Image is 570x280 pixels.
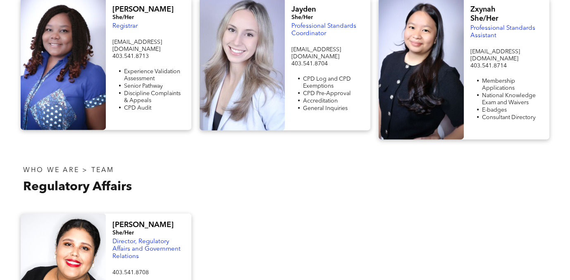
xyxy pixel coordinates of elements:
span: Jayden [291,6,315,13]
span: Regulatory Affairs [23,181,132,193]
span: E-badges [482,107,506,113]
span: [PERSON_NAME] [112,221,173,229]
span: [EMAIL_ADDRESS][DOMAIN_NAME] [291,47,341,60]
span: [EMAIL_ADDRESS][DOMAIN_NAME] [470,49,520,62]
span: 403.541.8713 [112,53,148,59]
span: National Knowledge Exam and Waivers [482,93,535,105]
span: [PERSON_NAME] [112,6,173,13]
span: She/Her [112,14,134,20]
span: Consultant Directory [482,115,535,120]
span: Discipline Complaints & Appeals [124,91,180,103]
span: Accreditation [303,98,337,104]
span: She/Her [291,14,312,20]
span: Professional Standards Coordinator [291,23,356,37]
span: 403.541.8714 [470,63,506,69]
span: Director, Regulatory Affairs and Government Relations [112,239,180,260]
span: CPD Pre-Approval [303,91,351,96]
span: Experience Validation Assessment [124,69,180,81]
span: Membership Applications [482,78,515,91]
span: Zxynah She/Her [470,6,498,22]
span: [EMAIL_ADDRESS][DOMAIN_NAME] [112,39,162,52]
span: Registrar [112,23,137,29]
span: CPD Log and CPD Exemptions [303,76,351,89]
span: 403.541.8704 [291,61,327,67]
span: 403.541.8708 [112,270,148,275]
span: General Inquiries [303,105,347,111]
span: She/Her [112,230,134,236]
span: Professional Standards Assistant [470,25,535,39]
span: CPD Audit [124,105,151,111]
span: WHO WE ARE > TEAM [23,167,114,174]
span: Senior Pathway [124,83,162,89]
